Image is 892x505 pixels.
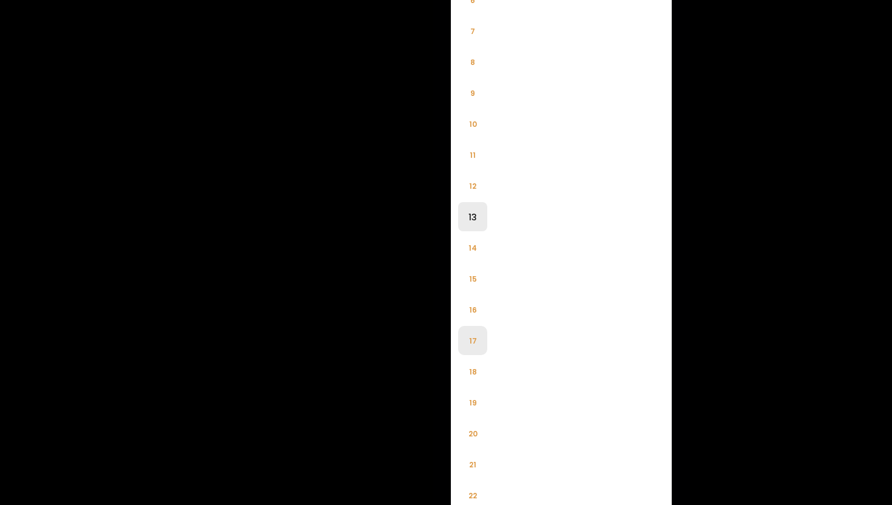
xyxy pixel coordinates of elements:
[458,450,487,479] li: 21
[458,233,487,262] li: 14
[458,264,487,293] li: 15
[458,419,487,448] li: 20
[458,140,487,169] li: 11
[458,202,487,231] li: 13
[458,47,487,76] li: 8
[458,388,487,417] li: 19
[458,326,487,355] li: 17
[458,16,487,46] li: 7
[458,109,487,138] li: 10
[458,357,487,386] li: 18
[458,295,487,324] li: 16
[458,78,487,107] li: 9
[458,171,487,200] li: 12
